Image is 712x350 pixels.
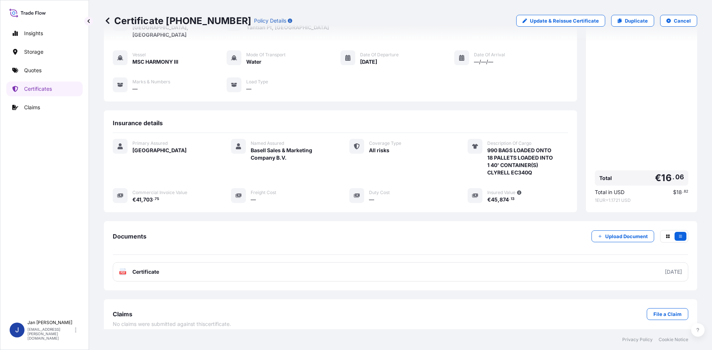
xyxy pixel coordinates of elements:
[141,197,143,202] span: ,
[136,197,141,202] span: 41
[605,233,648,240] p: Upload Document
[516,15,605,27] a: Update & Reissue Certificate
[113,233,146,240] span: Documents
[132,85,138,93] span: —
[132,58,178,66] span: MSC HARMONY III
[595,189,624,196] span: Total in USD
[625,17,648,24] p: Duplicate
[24,30,43,37] p: Insights
[487,147,553,176] span: 990 BAGS LOADED ONTO 18 PALLETS LOADED INTO 1 40' CONTAINER(S) CLYRELL EC340Q
[132,79,170,85] span: Marks & Numbers
[369,196,374,203] span: —
[591,230,654,242] button: Upload Document
[622,337,653,343] a: Privacy Policy
[595,197,688,203] span: 1 EUR = 1.1721 USD
[369,140,401,146] span: Coverage Type
[6,26,83,41] a: Insights
[121,271,125,274] text: PDF
[153,198,154,200] span: .
[599,174,612,182] span: Total
[27,320,73,326] p: Jan [PERSON_NAME]
[24,104,40,111] p: Claims
[132,197,136,202] span: €
[24,67,42,74] p: Quotes
[24,48,43,56] p: Storage
[27,327,73,340] p: [EMAIL_ADDRESS][PERSON_NAME][DOMAIN_NAME]
[665,268,682,276] div: [DATE]
[674,17,691,24] p: Cancel
[369,190,390,196] span: Duty Cost
[487,190,515,196] span: Insured Value
[113,320,231,328] span: No claims were submitted against this certificate .
[369,147,389,154] span: All risks
[251,190,276,196] span: Freight Cost
[659,337,688,343] a: Cookie Notice
[660,15,697,27] button: Cancel
[246,58,261,66] span: Water
[113,262,688,281] a: PDFCertificate[DATE]
[251,140,284,146] span: Named Assured
[360,52,399,58] span: Date of Departure
[15,326,19,334] span: J
[611,15,654,27] a: Duplicate
[655,173,661,183] span: €
[684,190,688,193] span: 82
[155,198,159,200] span: 75
[132,190,187,196] span: Commercial Invoice Value
[682,190,683,193] span: .
[132,268,159,276] span: Certificate
[6,81,83,96] a: Certificates
[254,17,286,24] p: Policy Details
[474,52,505,58] span: Date of Arrival
[6,63,83,78] a: Quotes
[24,85,52,93] p: Certificates
[360,58,377,66] span: [DATE]
[661,173,671,183] span: 16
[246,79,268,85] span: Load Type
[487,197,491,202] span: €
[132,140,168,146] span: Primary Assured
[491,197,498,202] span: 45
[251,147,332,161] span: Basell Sales & Marketing Company B.V.
[511,198,514,200] span: 13
[132,52,146,58] span: Vessel
[530,17,599,24] p: Update & Reissue Certificate
[6,100,83,115] a: Claims
[104,15,251,27] p: Certificate [PHONE_NUMBER]
[246,85,251,93] span: —
[6,44,83,59] a: Storage
[672,175,675,179] span: .
[113,119,163,127] span: Insurance details
[675,175,684,179] span: 06
[647,308,688,320] a: File a Claim
[474,58,493,66] span: —/—/—
[487,140,531,146] span: Description Of Cargo
[246,52,286,58] span: Mode of Transport
[676,190,682,195] span: 18
[498,197,500,202] span: ,
[653,310,682,318] p: File a Claim
[500,197,509,202] span: 874
[509,198,510,200] span: .
[251,196,256,203] span: —
[132,147,187,154] span: [GEOGRAPHIC_DATA]
[673,190,676,195] span: $
[113,310,132,318] span: Claims
[143,197,153,202] span: 703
